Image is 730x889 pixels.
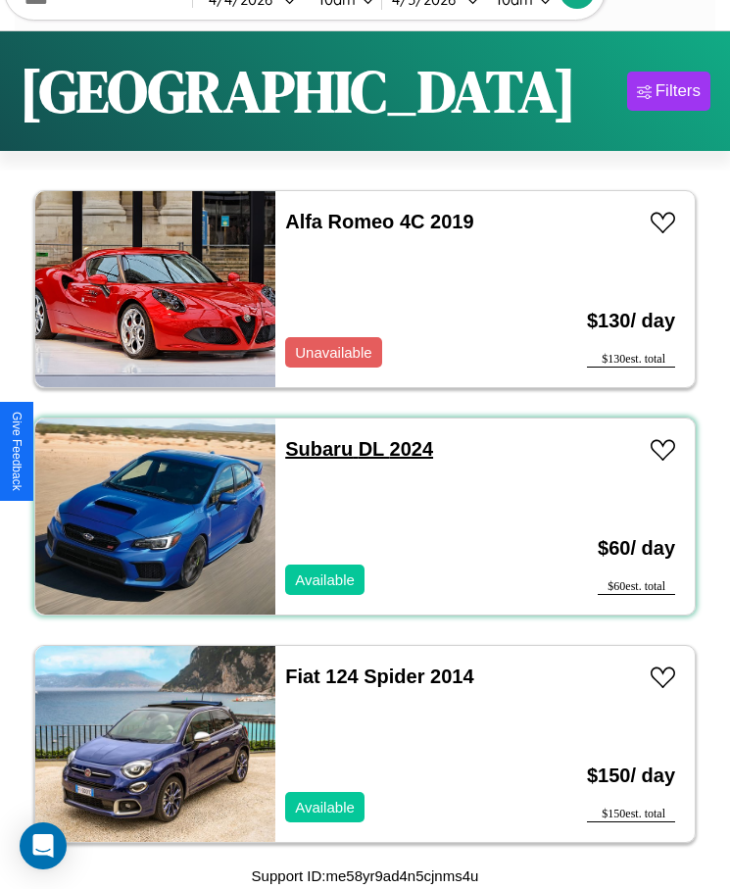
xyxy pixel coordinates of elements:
h1: [GEOGRAPHIC_DATA] [20,51,576,131]
a: Subaru DL 2024 [285,438,433,460]
div: Open Intercom Messenger [20,822,67,869]
div: Give Feedback [10,412,24,491]
p: Available [295,567,355,593]
a: Fiat 124 Spider 2014 [285,666,473,687]
h3: $ 60 / day [598,518,675,579]
h3: $ 130 / day [587,290,675,352]
div: Filters [656,81,701,101]
div: $ 60 est. total [598,579,675,595]
h3: $ 150 / day [587,745,675,807]
div: $ 150 est. total [587,807,675,822]
p: Unavailable [295,339,371,366]
div: $ 130 est. total [587,352,675,368]
p: Available [295,794,355,820]
button: Filters [627,72,710,111]
p: Support ID: me58yr9ad4n5cjnms4u [252,863,479,889]
a: Alfa Romeo 4C 2019 [285,211,473,232]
